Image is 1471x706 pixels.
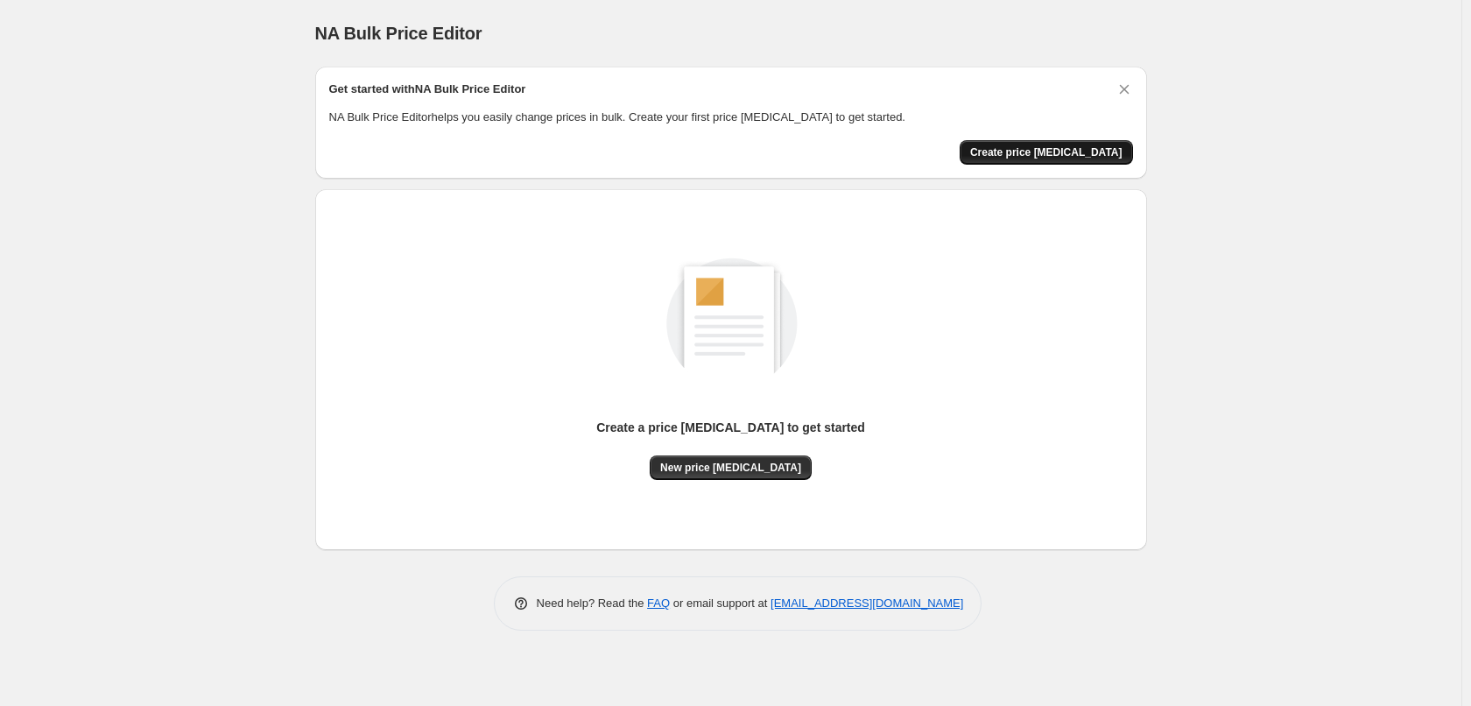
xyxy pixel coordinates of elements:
p: NA Bulk Price Editor helps you easily change prices in bulk. Create your first price [MEDICAL_DAT... [329,109,1133,126]
button: Create price change job [960,140,1133,165]
span: Create price [MEDICAL_DATA] [970,145,1123,159]
a: [EMAIL_ADDRESS][DOMAIN_NAME] [771,597,963,610]
span: New price [MEDICAL_DATA] [660,461,801,475]
span: NA Bulk Price Editor [315,24,482,43]
button: Dismiss card [1116,81,1133,98]
span: or email support at [670,597,771,610]
button: New price [MEDICAL_DATA] [650,455,812,480]
h2: Get started with NA Bulk Price Editor [329,81,526,98]
a: FAQ [647,597,670,610]
p: Create a price [MEDICAL_DATA] to get started [596,419,865,436]
span: Need help? Read the [537,597,648,610]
